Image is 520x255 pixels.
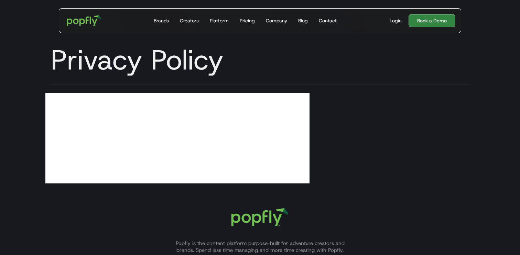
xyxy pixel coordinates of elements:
a: home [62,10,106,31]
div: Creators [180,17,199,24]
a: Book a Demo [409,14,455,27]
p: Popfly is the content platform purpose-built for adventure creators and brands. Spend less time m... [167,240,353,254]
a: Pricing [237,9,258,33]
div: Company [266,17,287,24]
div: Pricing [240,17,255,24]
h1: Privacy Policy [45,43,475,76]
a: Contact [316,9,339,33]
a: Platform [207,9,231,33]
div: Contact [319,17,337,24]
div: Login [390,17,402,24]
div: Blog [298,17,308,24]
a: Blog [295,9,311,33]
a: Login [387,17,404,24]
div: Brands [154,17,169,24]
a: Brands [151,9,172,33]
iframe: Termly Policy [51,126,304,178]
a: Company [263,9,290,33]
div: Platform [210,17,229,24]
a: Creators [177,9,202,33]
